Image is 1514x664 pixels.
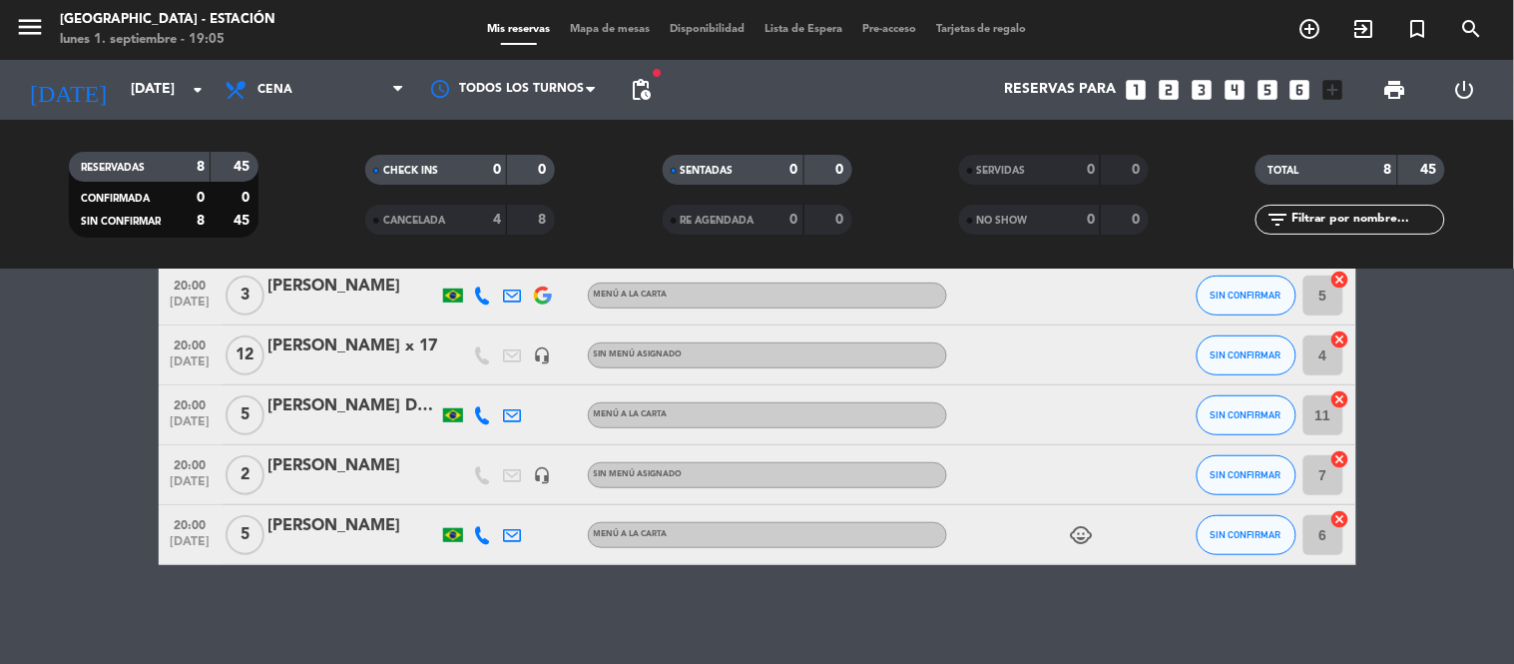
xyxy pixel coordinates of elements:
[594,291,668,299] span: MENÚ A LA CARTA
[1352,17,1376,41] i: exit_to_app
[1330,509,1350,529] i: cancel
[166,355,216,378] span: [DATE]
[383,216,445,226] span: CANCELADA
[594,530,668,538] span: MENÚ A LA CARTA
[166,512,216,535] span: 20:00
[852,24,926,35] span: Pre-acceso
[1087,213,1095,227] strong: 0
[186,78,210,102] i: arrow_drop_down
[226,335,264,375] span: 12
[268,333,438,359] div: [PERSON_NAME] x 17
[166,392,216,415] span: 20:00
[197,160,205,174] strong: 8
[1189,77,1215,103] i: looks_3
[1289,209,1444,231] input: Filtrar por nombre...
[1123,77,1149,103] i: looks_one
[383,166,438,176] span: CHECK INS
[977,166,1026,176] span: SERVIDAS
[493,213,501,227] strong: 4
[166,273,216,296] span: 20:00
[1383,78,1407,102] span: print
[790,213,798,227] strong: 0
[15,12,45,49] button: menu
[534,466,552,484] i: headset_mic
[1211,529,1281,540] span: SIN CONFIRMAR
[1197,276,1296,316] button: SIN CONFIRMAR
[594,470,683,478] span: Sin menú asignado
[1004,82,1116,98] span: Reservas para
[81,163,145,173] span: RESERVADAS
[755,24,852,35] span: Lista de Espera
[81,217,161,227] span: SIN CONFIRMAR
[1255,77,1280,103] i: looks_5
[1287,77,1313,103] i: looks_6
[835,213,847,227] strong: 0
[534,287,552,305] img: google-logo.png
[197,214,205,228] strong: 8
[226,515,264,555] span: 5
[226,395,264,435] span: 5
[197,191,205,205] strong: 0
[651,67,663,79] span: fiber_manual_record
[1132,163,1144,177] strong: 0
[234,214,253,228] strong: 45
[660,24,755,35] span: Disponibilidad
[1384,163,1392,177] strong: 8
[1430,60,1499,120] div: LOG OUT
[1156,77,1182,103] i: looks_two
[594,410,668,418] span: MENÚ A LA CARTA
[1330,270,1350,290] i: cancel
[1211,290,1281,301] span: SIN CONFIRMAR
[539,213,551,227] strong: 8
[1330,449,1350,469] i: cancel
[257,83,292,97] span: Cena
[1421,163,1441,177] strong: 45
[1211,409,1281,420] span: SIN CONFIRMAR
[242,191,253,205] strong: 0
[226,276,264,316] span: 3
[493,163,501,177] strong: 0
[1406,17,1430,41] i: turned_in_not
[681,216,755,226] span: RE AGENDADA
[1460,17,1484,41] i: search
[268,513,438,539] div: [PERSON_NAME]
[1298,17,1322,41] i: add_circle_outline
[226,455,264,495] span: 2
[926,24,1037,35] span: Tarjetas de regalo
[166,415,216,438] span: [DATE]
[790,163,798,177] strong: 0
[1197,335,1296,375] button: SIN CONFIRMAR
[1087,163,1095,177] strong: 0
[594,350,683,358] span: Sin menú asignado
[60,10,275,30] div: [GEOGRAPHIC_DATA] - Estación
[268,393,438,419] div: [PERSON_NAME] DE [PERSON_NAME] [PERSON_NAME]
[1330,330,1350,349] i: cancel
[977,216,1028,226] span: NO SHOW
[681,166,734,176] span: SENTADAS
[539,163,551,177] strong: 0
[166,475,216,498] span: [DATE]
[1267,166,1298,176] span: TOTAL
[234,160,253,174] strong: 45
[1265,208,1289,232] i: filter_list
[166,296,216,319] span: [DATE]
[835,163,847,177] strong: 0
[1197,515,1296,555] button: SIN CONFIRMAR
[1197,455,1296,495] button: SIN CONFIRMAR
[268,453,438,479] div: [PERSON_NAME]
[15,68,121,112] i: [DATE]
[1452,78,1476,102] i: power_settings_new
[1132,213,1144,227] strong: 0
[1320,77,1346,103] i: add_box
[629,78,653,102] span: pending_actions
[560,24,660,35] span: Mapa de mesas
[1222,77,1248,103] i: looks_4
[534,346,552,364] i: headset_mic
[1211,349,1281,360] span: SIN CONFIRMAR
[166,332,216,355] span: 20:00
[60,30,275,50] div: lunes 1. septiembre - 19:05
[268,274,438,300] div: [PERSON_NAME]
[477,24,560,35] span: Mis reservas
[166,452,216,475] span: 20:00
[81,194,150,204] span: CONFIRMADA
